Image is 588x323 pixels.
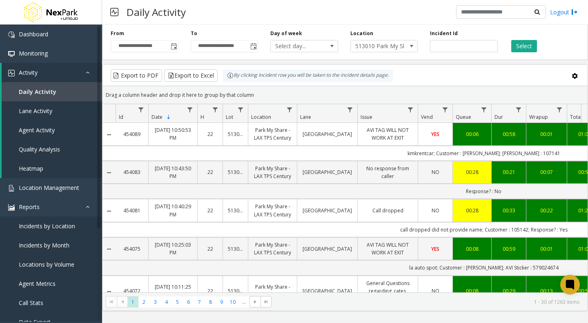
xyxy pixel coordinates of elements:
span: Page 2 [138,296,149,307]
label: Day of week [270,30,302,37]
img: pageIcon [110,2,118,22]
span: Page 1 [127,296,138,307]
span: Page 7 [194,296,205,307]
span: Call Stats [19,299,43,307]
a: 513010 [228,168,243,176]
span: Lane Activity [19,107,52,115]
div: 00:06 [458,130,486,138]
a: 22 [203,168,218,176]
img: logout [571,8,578,16]
span: Incidents by Month [19,241,69,249]
a: 00:08 [458,245,486,253]
a: Collapse Details [102,246,116,252]
a: Park My Share - LAX TPS Century [253,203,292,218]
a: Heatmap [2,159,102,178]
a: NO [423,287,448,295]
a: No response from caller [363,165,413,180]
span: Lot [226,114,233,120]
span: Location [251,114,271,120]
a: 22 [203,287,218,295]
a: Park My Share - LAX TPS Century [253,165,292,180]
a: AVI TAG WILL NOT WORK AT EXIT [363,241,413,256]
span: Toggle popup [169,40,178,52]
span: Location Management [19,184,79,192]
a: 454075 [120,245,143,253]
span: Select day... [271,40,324,52]
a: Vend Filter Menu [440,104,451,115]
a: Call dropped [363,207,413,214]
span: Agent Activity [19,126,55,134]
span: Page 6 [183,296,194,307]
kendo-pager-info: 1 - 30 of 1263 items [276,298,579,305]
span: Go to the next page [249,296,261,307]
img: 'icon' [8,51,15,57]
img: 'icon' [8,204,15,211]
span: YES [431,245,439,252]
a: Collapse Details [102,288,116,295]
a: Dur Filter Menu [513,104,524,115]
a: 513010 [228,245,243,253]
span: Go to the next page [252,298,258,305]
a: 00:01 [531,130,562,138]
a: Location Filter Menu [284,104,295,115]
span: NO [432,287,439,294]
a: Issue Filter Menu [405,104,416,115]
label: Location [350,30,373,37]
span: Reports [19,203,40,211]
span: Locations by Volume [19,261,74,268]
span: Go to the last page [263,298,269,305]
a: H Filter Menu [210,104,221,115]
span: Page 11 [238,296,249,307]
span: Vend [421,114,433,120]
span: Page 10 [227,296,238,307]
div: By clicking Incident row you will be taken to the incident details page. [223,69,393,82]
div: 00:33 [497,207,521,214]
span: YES [431,131,439,138]
label: Incident Id [430,30,458,37]
a: Park My Share - LAX TPS Century [253,241,292,256]
div: 00:07 [531,168,562,176]
a: Agent Activity [2,120,102,140]
img: 'icon' [8,185,15,192]
a: [DATE] 10:25:03 PM [154,241,192,256]
a: 00:29 [497,287,521,295]
img: 'icon' [8,70,15,76]
a: Quality Analysis [2,140,102,159]
a: 513010 [228,287,243,295]
div: 00:01 [531,245,562,253]
span: NO [432,169,439,176]
a: 513010 [228,130,243,138]
span: Issue [361,114,372,120]
span: Id [119,114,123,120]
a: Park My Share - LAX TPS Century [253,283,292,298]
a: [DATE] 10:40:29 PM [154,203,192,218]
a: [GEOGRAPHIC_DATA] [302,207,352,214]
span: Monitoring [19,49,48,57]
span: Incidents by Location [19,222,75,230]
a: YES [423,130,448,138]
a: 00:22 [531,207,562,214]
a: 00:08 [458,287,486,295]
a: 00:58 [497,130,521,138]
span: Activity [19,69,38,76]
button: Export to Excel [164,69,218,82]
span: Dur [494,114,503,120]
a: 00:13 [531,287,562,295]
span: Agent Metrics [19,280,56,287]
span: Page 9 [216,296,227,307]
span: Page 8 [205,296,216,307]
a: 22 [203,245,218,253]
a: 22 [203,130,218,138]
a: 00:28 [458,207,486,214]
a: Queue Filter Menu [479,104,490,115]
a: AVI TAG WILL NOT WORK AT EXIT [363,126,413,142]
a: [GEOGRAPHIC_DATA] [302,130,352,138]
span: Page 5 [172,296,183,307]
